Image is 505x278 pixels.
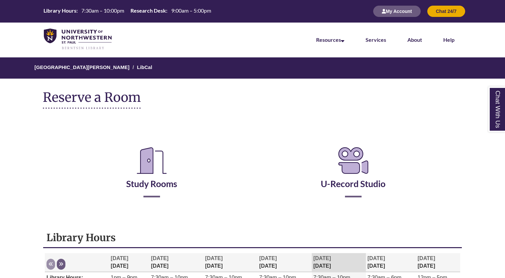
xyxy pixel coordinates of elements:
a: Study Rooms [126,162,177,189]
th: [DATE] [109,253,149,272]
button: Chat 24/7 [427,6,465,17]
span: [DATE] [151,255,169,261]
a: Resources [316,36,344,43]
a: Services [366,36,386,43]
th: [DATE] [258,253,312,272]
button: Previous week [46,259,55,270]
a: Help [443,36,455,43]
a: LibCal [137,64,152,70]
span: [DATE] [418,255,435,261]
th: Library Hours: [41,7,79,14]
span: [DATE] [313,255,331,261]
span: [DATE] [111,255,128,261]
h1: Reserve a Room [43,90,141,109]
span: [DATE] [205,255,223,261]
span: [DATE] [259,255,277,261]
th: [DATE] [204,253,258,272]
img: UNWSP Library Logo [44,29,112,50]
span: [DATE] [368,255,385,261]
th: [DATE] [416,253,460,272]
a: Chat 24/7 [427,8,465,14]
a: My Account [373,8,421,14]
th: [DATE] [366,253,416,272]
button: My Account [373,6,421,17]
span: 7:30am – 10:00pm [81,7,124,14]
th: [DATE] [312,253,366,272]
a: About [407,36,422,43]
button: Next week [57,259,65,270]
a: U-Record Studio [321,162,385,189]
a: [GEOGRAPHIC_DATA][PERSON_NAME] [35,64,129,70]
table: Hours Today [41,7,213,15]
div: Reserve a Room [43,125,462,217]
a: Hours Today [41,7,213,16]
nav: Breadcrumb [43,57,462,79]
h1: Library Hours [46,231,459,244]
th: [DATE] [149,253,204,272]
span: 9:00am – 5:00pm [171,7,211,14]
th: Research Desk: [128,7,168,14]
